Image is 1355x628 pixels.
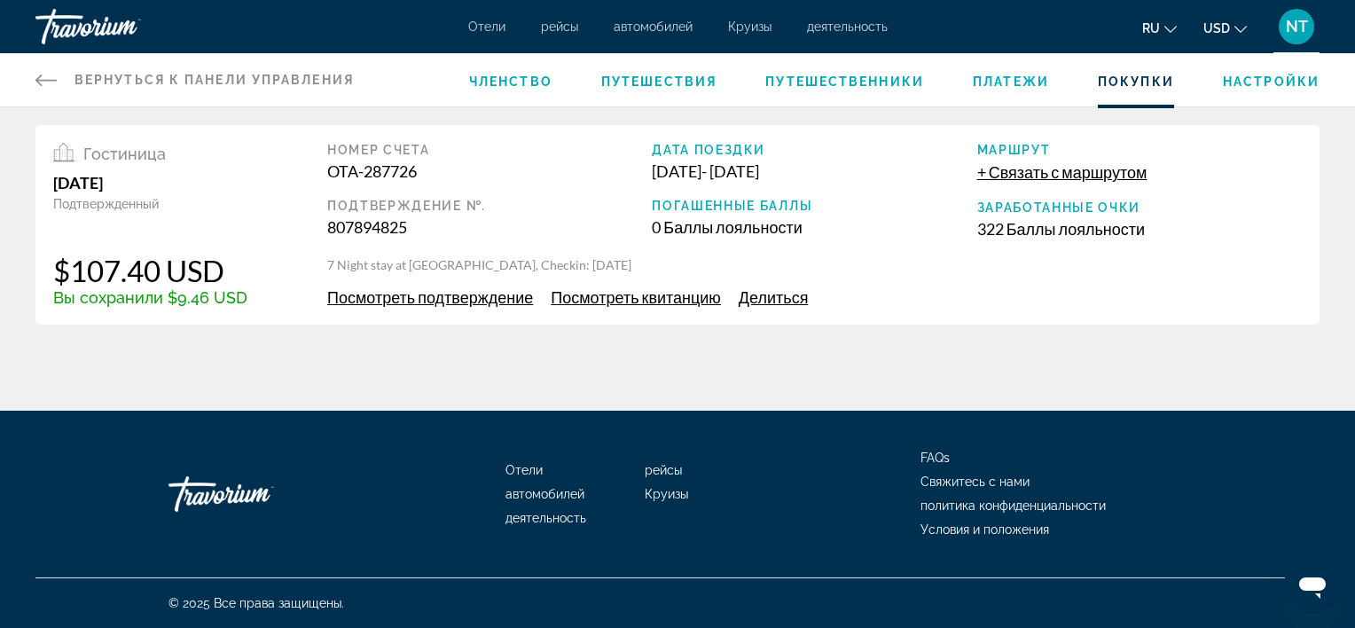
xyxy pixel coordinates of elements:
[327,143,652,157] div: Номер счета
[1286,18,1308,35] span: NT
[920,451,950,465] a: FAQs
[53,197,247,211] div: Подтвержденный
[977,219,1302,239] div: 322 Баллы лояльности
[920,498,1106,513] a: политика конфиденциальности
[1142,21,1160,35] span: ru
[728,20,771,34] a: Круизы
[53,253,247,288] div: $107.40 USD
[652,161,976,181] div: [DATE] - [DATE]
[551,287,721,307] span: Посмотреть квитанцию
[1273,8,1320,45] button: User Menu
[168,596,344,610] span: © 2025 Все права защищены.
[327,256,1302,274] p: 7 Night stay at [GEOGRAPHIC_DATA], Checkin: [DATE]
[1284,557,1341,614] iframe: Button to launch messaging window
[505,487,584,501] a: автомобилей
[807,20,888,34] a: деятельность
[83,145,166,163] span: Гостиница
[1223,75,1320,89] a: Настройки
[168,467,346,521] a: Travorium
[327,199,652,213] div: Подтверждение №.
[327,287,533,307] span: Посмотреть подтверждение
[541,20,578,34] a: рейсы
[977,200,1302,215] div: Заработанные очки
[327,161,652,181] div: OTA-287726
[920,475,1030,489] a: Свяжитесь с нами
[601,75,717,89] a: Путешествия
[652,199,976,213] div: Погашенные баллы
[469,75,552,89] a: Членство
[74,73,354,87] span: Вернуться к панели управления
[1203,15,1247,41] button: Change currency
[505,463,543,477] a: Отели
[53,288,247,307] div: Вы сохранили $9.46 USD
[977,162,1147,182] span: + Связать с маршрутом
[652,143,976,157] div: Дата поездки
[1142,15,1177,41] button: Change language
[53,173,247,192] div: [DATE]
[1098,75,1174,89] a: Покупки
[652,217,976,237] div: 0 Баллы лояльности
[977,161,1147,183] button: + Связать с маршрутом
[645,463,682,477] a: рейсы
[645,487,688,501] a: Круизы
[920,522,1049,537] a: Условия и положения
[973,75,1049,89] a: Платежи
[327,217,652,237] div: 807894825
[614,20,693,34] a: автомобилей
[977,143,1302,157] div: Маршрут
[35,53,354,106] a: Вернуться к панели управления
[765,75,924,89] a: Путешественники
[505,511,586,525] a: деятельность
[468,20,505,34] a: Отели
[35,4,213,50] a: Travorium
[1203,21,1230,35] span: USD
[739,287,809,307] span: Делиться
